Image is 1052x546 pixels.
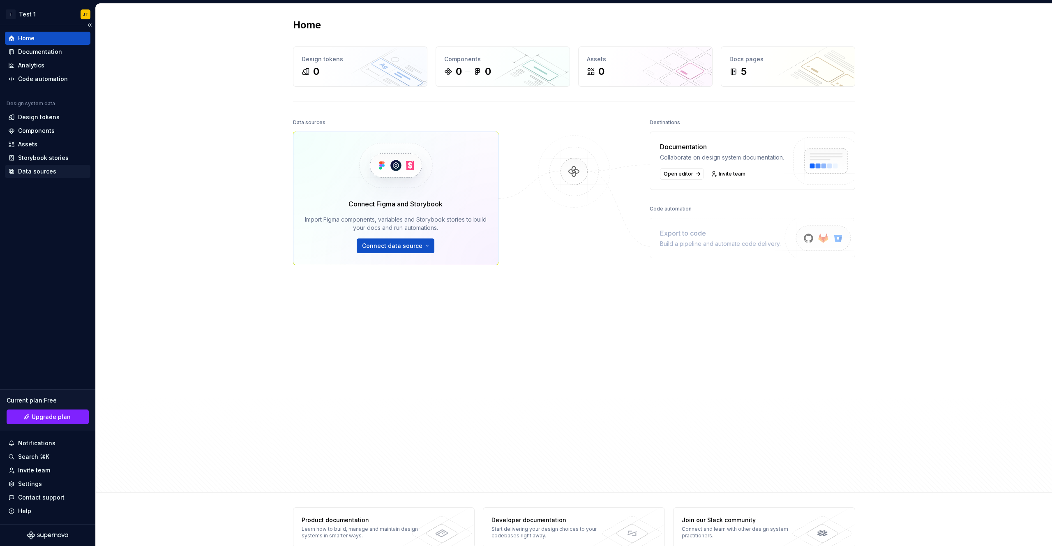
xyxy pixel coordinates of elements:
[664,171,693,177] span: Open editor
[5,450,90,463] button: Search ⌘K
[5,165,90,178] a: Data sources
[650,203,692,215] div: Code automation
[660,168,704,180] a: Open editor
[660,240,781,248] div: Build a pipeline and automate code delivery.
[18,34,35,42] div: Home
[27,531,68,539] svg: Supernova Logo
[293,117,325,128] div: Data sources
[18,439,55,447] div: Notifications
[719,171,745,177] span: Invite team
[293,19,321,32] h2: Home
[357,238,434,253] button: Connect data source
[491,526,611,539] div: Start delivering your design choices to your codebases right away.
[2,5,94,23] button: TTest 1JT
[660,142,784,152] div: Documentation
[5,504,90,518] button: Help
[18,140,37,148] div: Assets
[456,65,462,78] div: 0
[5,138,90,151] a: Assets
[7,396,89,405] div: Current plan : Free
[5,151,90,164] a: Storybook stories
[305,215,487,232] div: Import Figma components, variables and Storybook stories to build your docs and run automations.
[18,127,55,135] div: Components
[362,242,422,250] span: Connect data source
[578,46,713,87] a: Assets0
[741,65,747,78] div: 5
[18,113,60,121] div: Design tokens
[83,11,88,18] div: JT
[302,55,419,63] div: Design tokens
[650,117,680,128] div: Destinations
[18,480,42,488] div: Settings
[313,65,319,78] div: 0
[708,168,749,180] a: Invite team
[348,199,443,209] div: Connect Figma and Storybook
[84,19,95,31] button: Collapse sidebar
[491,516,611,524] div: Developer documentation
[32,413,71,421] span: Upgrade plan
[7,100,55,107] div: Design system data
[682,516,801,524] div: Join our Slack community
[485,65,491,78] div: 0
[18,507,31,515] div: Help
[5,464,90,477] a: Invite team
[721,46,855,87] a: Docs pages5
[5,437,90,450] button: Notifications
[682,526,801,539] div: Connect and learn with other design system practitioners.
[302,526,421,539] div: Learn how to build, manage and maintain design systems in smarter ways.
[5,477,90,490] a: Settings
[18,75,68,83] div: Code automation
[5,32,90,45] a: Home
[7,409,89,424] a: Upgrade plan
[587,55,704,63] div: Assets
[5,124,90,137] a: Components
[18,154,69,162] div: Storybook stories
[293,46,427,87] a: Design tokens0
[444,55,561,63] div: Components
[436,46,570,87] a: Components00
[729,55,847,63] div: Docs pages
[18,466,50,474] div: Invite team
[5,72,90,86] a: Code automation
[18,61,44,69] div: Analytics
[5,491,90,504] button: Contact support
[18,48,62,56] div: Documentation
[5,59,90,72] a: Analytics
[18,493,65,502] div: Contact support
[18,453,49,461] div: Search ⌘K
[5,111,90,124] a: Design tokens
[660,153,784,162] div: Collaborate on design system documentation.
[660,228,781,238] div: Export to code
[5,45,90,58] a: Documentation
[18,167,56,176] div: Data sources
[6,9,16,19] div: T
[598,65,604,78] div: 0
[302,516,421,524] div: Product documentation
[19,10,36,19] div: Test 1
